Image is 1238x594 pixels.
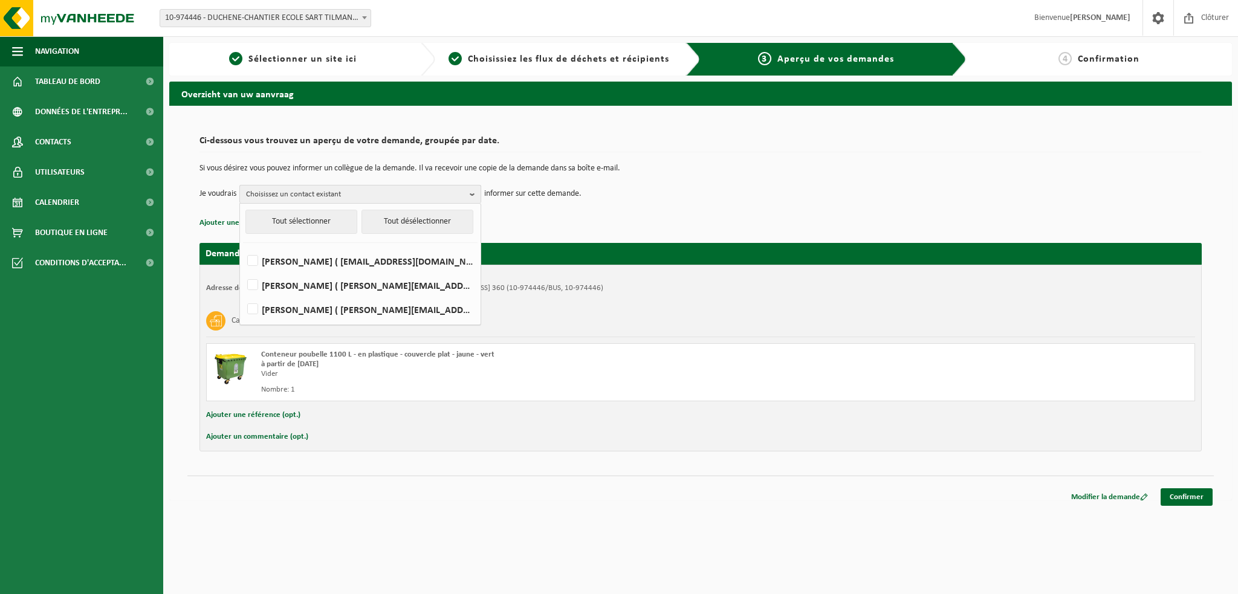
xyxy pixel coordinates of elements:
h3: Carton et papier, non-conditionné (industriel) [232,311,384,331]
a: 1Sélectionner un site ici [175,52,411,66]
strong: Adresse de placement: [206,284,282,292]
span: Calendrier [35,187,79,218]
button: Ajouter une référence (opt.) [199,215,294,231]
div: Vider [261,369,749,379]
span: Données de l'entrepr... [35,97,128,127]
span: Choisissez un contact existant [246,186,465,204]
label: [PERSON_NAME] ( [PERSON_NAME][EMAIL_ADDRESS][PERSON_NAME][DOMAIN_NAME] ) [245,300,475,318]
div: Nombre: 1 [261,385,749,395]
span: Contacts [35,127,71,157]
p: Si vous désirez vous pouvez informer un collègue de la demande. Il va recevoir une copie de la de... [199,164,1202,173]
span: Utilisateurs [35,157,85,187]
span: 2 [449,52,462,65]
span: 1 [229,52,242,65]
span: Conditions d'accepta... [35,248,126,278]
span: Confirmation [1078,54,1139,64]
p: Je voudrais [199,185,236,203]
button: Choisissez un contact existant [239,185,481,203]
img: WB-1100-HPE-GN-50.png [213,350,249,386]
span: Navigation [35,36,79,66]
span: Aperçu de vos demandes [777,54,894,64]
label: [PERSON_NAME] ( [PERSON_NAME][EMAIL_ADDRESS][DOMAIN_NAME] ) [245,276,475,294]
a: 2Choisissiez les flux de déchets et récipients [441,52,677,66]
label: [PERSON_NAME] ( [EMAIL_ADDRESS][DOMAIN_NAME] ) [245,252,475,270]
strong: à partir de [DATE] [261,360,319,368]
span: Choisissiez les flux de déchets et récipients [468,54,669,64]
span: Conteneur poubelle 1100 L - en plastique - couvercle plat - jaune - vert [261,350,494,358]
span: 4 [1058,52,1072,65]
span: Sélectionner un site ici [248,54,357,64]
button: Tout sélectionner [245,210,357,234]
span: 3 [758,52,771,65]
strong: [PERSON_NAME] [1070,13,1130,22]
h2: Overzicht van uw aanvraag [169,82,1232,105]
button: Ajouter une référence (opt.) [206,407,300,423]
p: informer sur cette demande. [484,185,582,203]
button: Ajouter un commentaire (opt.) [206,429,308,445]
a: Confirmer [1161,488,1213,506]
span: 10-974446 - DUCHENE-CHANTIER ECOLE SART TILMAN - ANGLEUR [160,10,371,27]
span: Tableau de bord [35,66,100,97]
button: Tout désélectionner [361,210,473,234]
strong: Demande pour [DATE] [206,249,297,259]
span: 10-974446 - DUCHENE-CHANTIER ECOLE SART TILMAN - ANGLEUR [160,9,371,27]
span: Boutique en ligne [35,218,108,248]
h2: Ci-dessous vous trouvez un aperçu de votre demande, groupée par date. [199,136,1202,152]
a: Modifier la demande [1062,488,1157,506]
